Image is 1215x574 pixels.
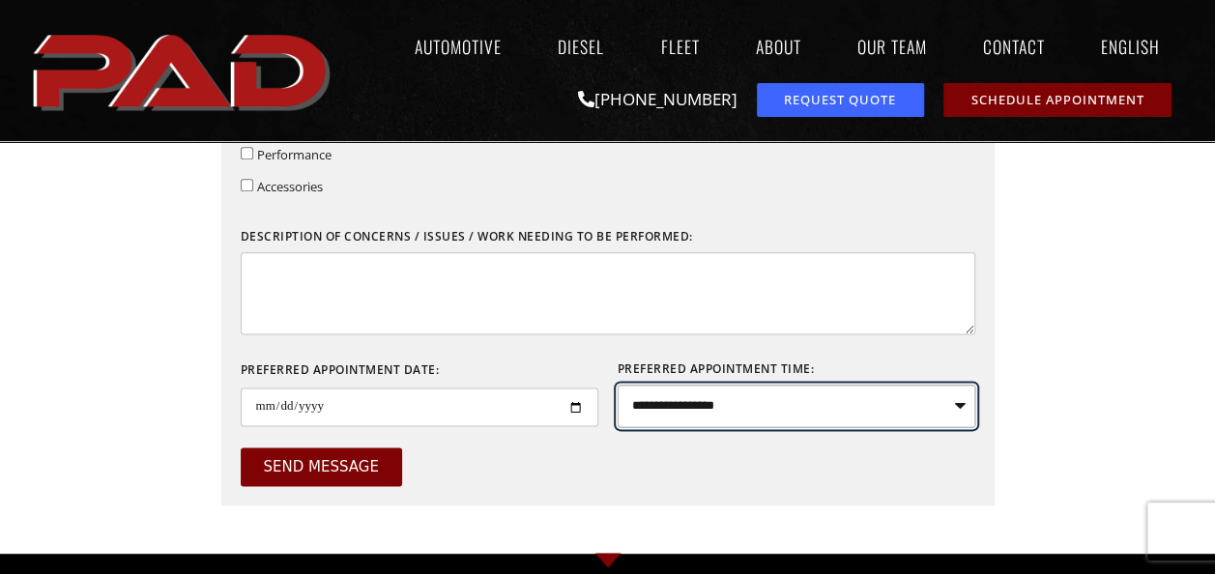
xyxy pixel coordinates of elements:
span: Schedule Appointment [970,94,1143,106]
a: Our Team [838,24,944,69]
span: Send Message [264,460,379,474]
label: Accessories [257,178,323,195]
a: Contact [964,24,1062,69]
a: request a service or repair quote [757,83,924,117]
nav: Menu [340,24,1187,69]
label: Performance [257,146,332,163]
a: About [737,24,819,69]
a: English [1082,24,1187,69]
img: The image shows the word "PAD" in bold, red, uppercase letters with a slight shadow effect. [27,18,340,123]
label: Description of concerns / issues / work needing to be performed: [241,221,693,252]
button: Send Message [241,447,402,486]
a: Automotive [396,24,520,69]
a: Fleet [642,24,717,69]
label: Preferred Appointment Date: [241,355,440,386]
a: Diesel [539,24,622,69]
a: [PHONE_NUMBER] [578,88,738,110]
a: schedule repair or service appointment [943,83,1172,117]
label: Preferred Appointment Time: [618,354,815,385]
a: pro automotive and diesel home page [27,18,340,123]
span: Request Quote [784,94,896,106]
